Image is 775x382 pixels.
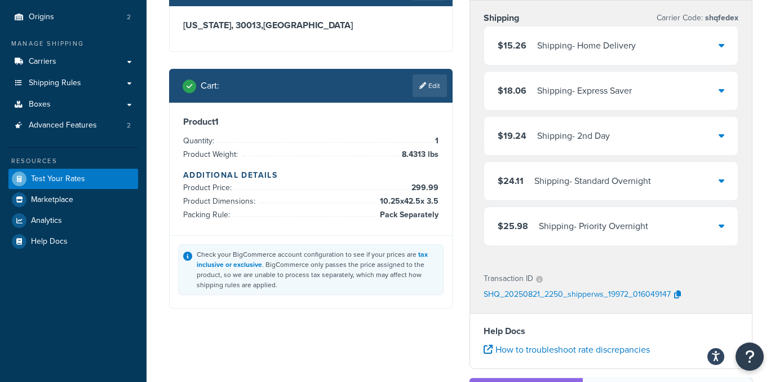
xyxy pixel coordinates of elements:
[8,51,138,72] a: Carriers
[8,156,138,166] div: Resources
[29,121,97,130] span: Advanced Features
[484,271,533,287] p: Transaction ID
[183,116,439,128] h3: Product 1
[537,38,636,54] div: Shipping - Home Delivery
[498,129,526,142] span: $19.24
[197,249,439,290] div: Check your BigCommerce account configuration to see if your prices are . BigCommerce only passes ...
[498,219,528,232] span: $25.98
[8,190,138,210] a: Marketplace
[484,287,671,304] p: SHQ_20250821_2250_shipperws_19972_016049147
[8,94,138,115] a: Boxes
[537,83,632,99] div: Shipping - Express Saver
[399,148,439,161] span: 8.4313 lbs
[377,208,439,222] span: Pack Separately
[537,128,610,144] div: Shipping - 2nd Day
[484,324,739,338] h4: Help Docs
[413,74,447,97] a: Edit
[197,249,428,270] a: tax inclusive or exclusive
[8,7,138,28] li: Origins
[31,195,73,205] span: Marketplace
[498,84,526,97] span: $18.06
[127,121,131,130] span: 2
[498,174,524,187] span: $24.11
[183,169,439,181] h4: Additional Details
[183,148,241,160] span: Product Weight:
[8,73,138,94] a: Shipping Rules
[183,135,217,147] span: Quantity:
[736,343,764,371] button: Open Resource Center
[8,169,138,189] a: Test Your Rates
[498,39,526,52] span: $15.26
[8,210,138,231] a: Analytics
[183,195,258,207] span: Product Dimensions:
[127,12,131,22] span: 2
[377,195,439,208] span: 10.25 x 42.5 x 3.5
[183,182,234,194] span: Product Price:
[31,174,85,184] span: Test Your Rates
[657,10,738,26] p: Carrier Code:
[29,78,81,88] span: Shipping Rules
[432,134,439,148] span: 1
[29,12,54,22] span: Origins
[8,39,138,49] div: Manage Shipping
[539,218,648,234] div: Shipping - Priority Overnight
[8,231,138,252] a: Help Docs
[8,7,138,28] a: Origins2
[29,100,51,109] span: Boxes
[29,57,56,67] span: Carriers
[409,181,439,195] span: 299.99
[703,12,738,24] span: shqfedex
[534,173,651,189] div: Shipping - Standard Overnight
[8,115,138,136] li: Advanced Features
[183,209,233,221] span: Packing Rule:
[8,115,138,136] a: Advanced Features2
[183,20,439,31] h3: [US_STATE], 30013 , [GEOGRAPHIC_DATA]
[31,216,62,226] span: Analytics
[484,343,650,356] a: How to troubleshoot rate discrepancies
[31,237,68,247] span: Help Docs
[484,12,519,24] h3: Shipping
[201,81,219,91] h2: Cart :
